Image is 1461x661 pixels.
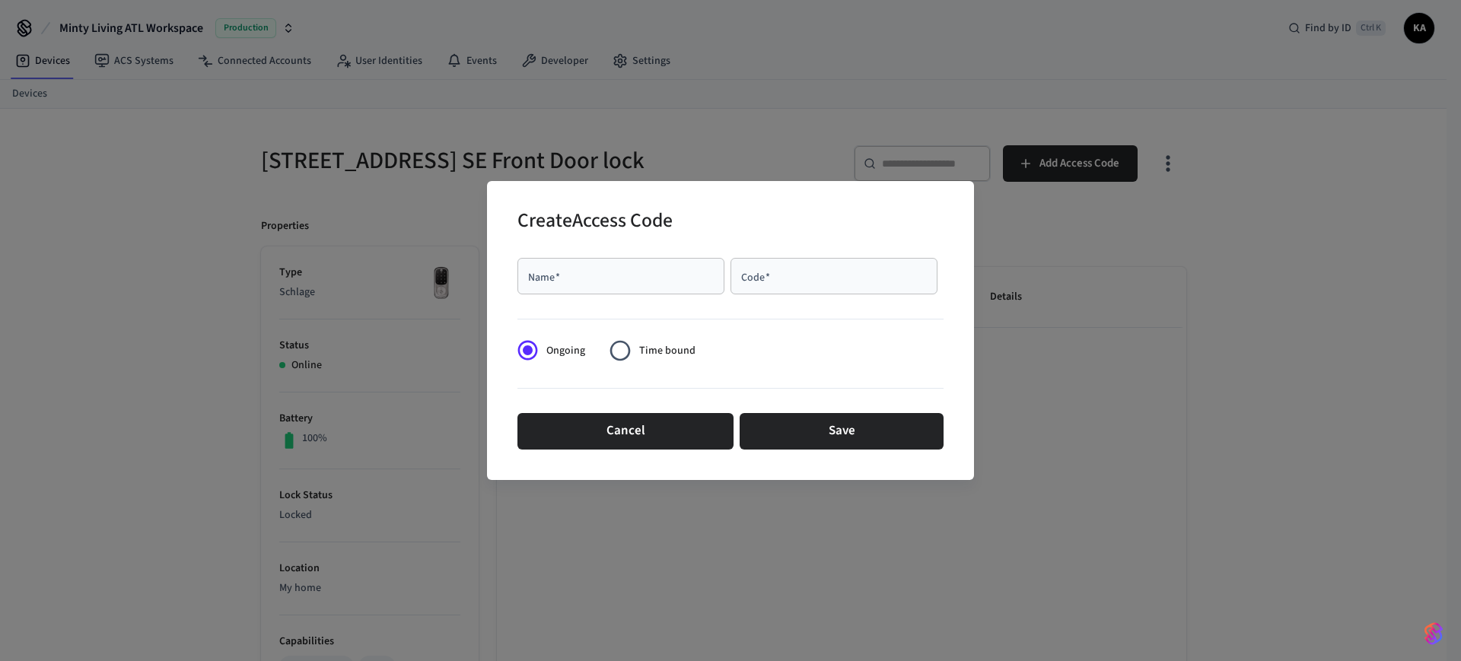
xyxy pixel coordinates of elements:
[517,199,673,246] h2: Create Access Code
[517,413,734,450] button: Cancel
[1424,621,1443,646] img: SeamLogoGradient.69752ec5.svg
[740,413,944,450] button: Save
[639,343,695,359] span: Time bound
[546,343,585,359] span: Ongoing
